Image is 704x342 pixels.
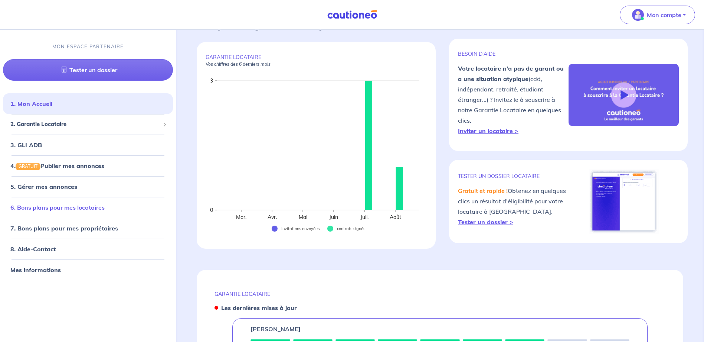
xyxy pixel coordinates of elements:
[458,218,513,226] a: Tester un dossier >
[3,242,173,256] div: 8. Aide-Contact
[3,262,173,277] div: Mes informations
[3,59,173,81] a: Tester un dossier
[10,183,77,190] a: 5. Gérer mes annonces
[458,65,564,83] strong: Votre locataire n'a pas de garant ou a une situation atypique
[10,204,105,211] a: 6. Bons plans pour mes locataires
[589,169,659,234] img: simulateur.png
[458,63,568,136] p: (cdd, indépendant, retraité, étudiant étranger...) ? Invitez le à souscrire à notre Garantie Loca...
[10,100,52,107] a: 1. Mon Accueil
[10,266,61,274] a: Mes informations
[210,207,213,213] text: 0
[215,291,665,297] p: GARANTIE LOCATAIRE
[620,6,695,24] button: illu_account_valid_menu.svgMon compte
[3,158,173,173] div: 4.GRATUITPublier mes annonces
[3,221,173,236] div: 7. Bons plans pour mes propriétaires
[236,214,246,220] text: Mar.
[10,120,160,129] span: 2. Garantie Locataire
[458,51,568,57] p: BESOIN D'AIDE
[3,200,173,215] div: 6. Bons plans pour mes locataires
[210,77,213,84] text: 3
[3,117,173,132] div: 2. Garantie Locataire
[3,138,173,152] div: 3. GLI ADB
[458,173,568,180] p: TESTER un dossier locataire
[458,187,508,194] em: Gratuit et rapide !
[251,325,301,333] p: [PERSON_NAME]
[3,179,173,194] div: 5. Gérer mes annonces
[3,96,173,111] div: 1. Mon Accueil
[299,214,307,220] text: Mai
[569,64,679,126] img: video-gli-new-none.jpg
[10,162,104,170] a: 4.GRATUITPublier mes annonces
[221,304,297,312] strong: Les dernières mises à jour
[10,245,56,253] a: 8. Aide-Contact
[10,225,118,232] a: 7. Bons plans pour mes propriétaires
[52,43,124,50] p: MON ESPACE PARTENAIRE
[329,214,338,220] text: Juin
[458,127,518,135] a: Inviter un locataire >
[647,10,681,19] p: Mon compte
[632,9,644,21] img: illu_account_valid_menu.svg
[390,214,401,220] text: Août
[10,141,42,149] a: 3. GLI ADB
[206,54,427,67] p: GARANTIE LOCATAIRE
[360,214,369,220] text: Juil.
[458,185,568,227] p: Obtenez en quelques clics un résultat d'éligibilité pour votre locataire à [GEOGRAPHIC_DATA].
[206,61,271,67] em: Vos chiffres des 6 derniers mois
[324,10,380,19] img: Cautioneo
[268,214,277,220] text: Avr.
